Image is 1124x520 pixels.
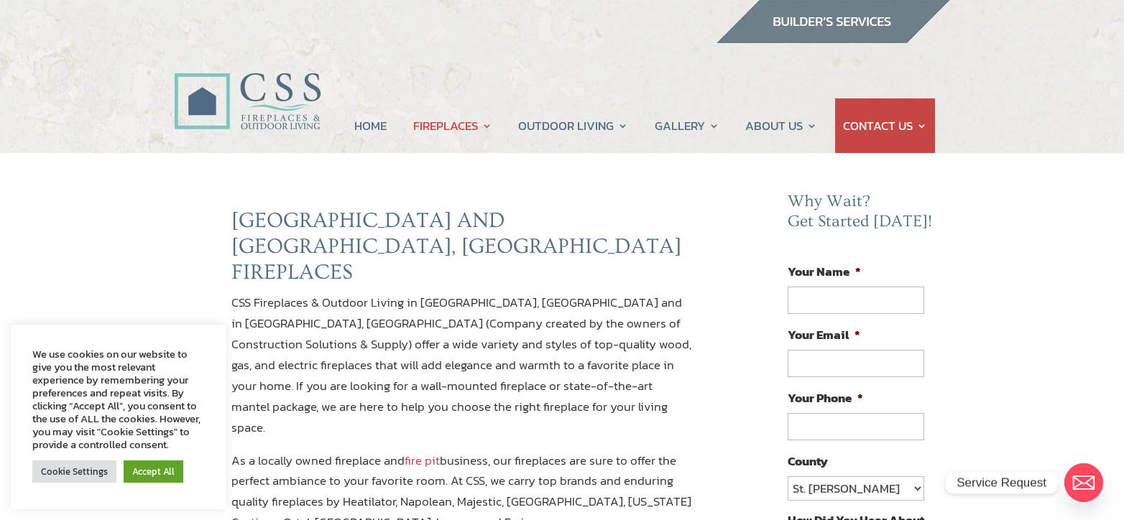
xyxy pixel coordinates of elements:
a: Cookie Settings [32,460,116,483]
a: Accept All [124,460,183,483]
img: CSS Fireplaces & Outdoor Living (Formerly Construction Solutions & Supply)- Jacksonville Ormond B... [174,33,321,137]
p: CSS Fireplaces & Outdoor Living in [GEOGRAPHIC_DATA], [GEOGRAPHIC_DATA] and in [GEOGRAPHIC_DATA],... [231,292,693,450]
label: Your Name [788,264,861,279]
div: We use cookies on our website to give you the most relevant experience by remembering your prefer... [32,348,205,451]
a: Email [1064,463,1103,502]
a: builder services construction supply [716,29,950,48]
a: ABOUT US [745,98,817,153]
a: FIREPLACES [413,98,492,153]
a: CONTACT US [843,98,927,153]
label: Your Email [788,327,860,343]
a: HOME [354,98,387,153]
h2: [GEOGRAPHIC_DATA] AND [GEOGRAPHIC_DATA], [GEOGRAPHIC_DATA] FIREPLACES [231,208,693,292]
a: GALLERY [655,98,719,153]
label: Your Phone [788,390,863,406]
label: County [788,453,828,469]
a: OUTDOOR LIVING [518,98,628,153]
h2: Why Wait? Get Started [DATE]! [788,192,936,238]
a: fire pit [405,451,440,470]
